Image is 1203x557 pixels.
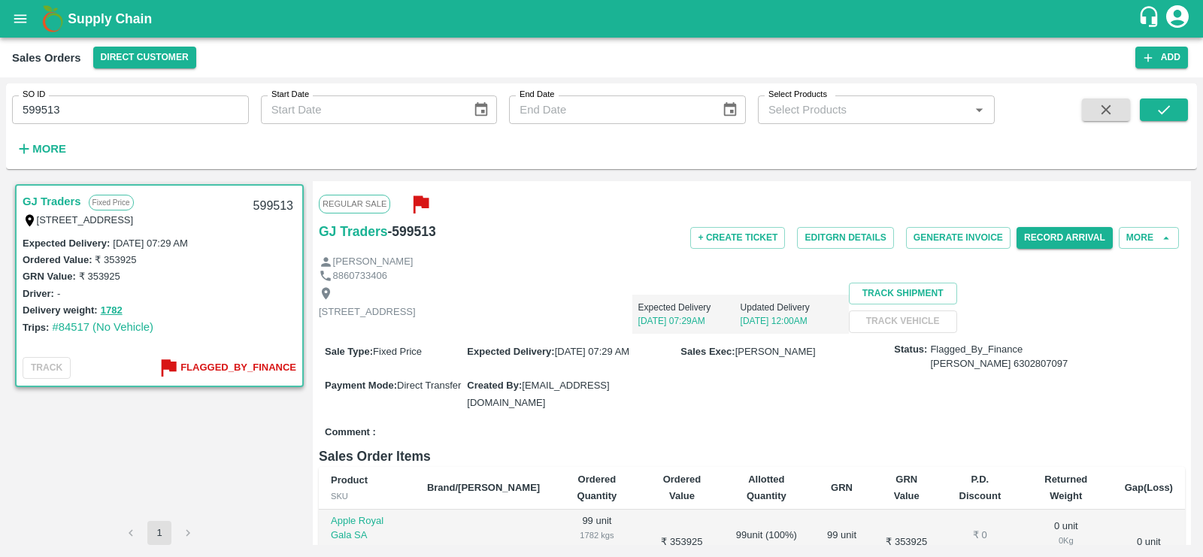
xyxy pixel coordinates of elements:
span: [PERSON_NAME] [735,346,816,357]
b: Supply Chain [68,11,152,26]
b: P.D. Discount [959,474,1001,501]
b: Brand/[PERSON_NAME] [427,482,540,493]
div: ₹ 0 / Unit [953,542,1008,555]
label: [DATE] 07:29 AM [113,238,187,249]
label: ₹ 353925 [79,271,120,282]
div: [PERSON_NAME] 6302807097 [930,357,1068,371]
label: Comment : [325,425,376,440]
label: Trips: [23,322,49,333]
b: Ordered Quantity [577,474,617,501]
input: Select Products [762,100,965,120]
b: Flagged_By_Finance [180,359,296,377]
span: Direct Transfer [397,380,461,391]
input: Enter SO ID [12,95,249,124]
span: [EMAIL_ADDRESS][DOMAIN_NAME] [467,380,609,407]
button: Open [969,100,989,120]
label: Expected Delivery : [467,346,554,357]
h6: Sales Order Items [319,446,1185,467]
label: Driver: [23,288,54,299]
label: SO ID [23,89,45,101]
b: Ordered Value [663,474,701,501]
a: #84517 (No Vehicle) [52,321,153,333]
b: Product [331,474,368,486]
button: More [1119,227,1179,249]
b: Gap(Loss) [1125,482,1173,493]
label: ₹ 353925 [95,254,136,265]
label: Start Date [271,89,309,101]
input: Start Date [261,95,461,124]
button: page 1 [147,521,171,545]
button: + Create Ticket [690,227,785,249]
button: Add [1135,47,1188,68]
button: More [12,136,70,162]
button: EditGRN Details [797,227,893,249]
p: [PERSON_NAME] [333,255,414,269]
div: Sales Orders [12,48,81,68]
label: Sales Exec : [680,346,735,357]
a: GJ Traders [319,221,387,242]
nav: pagination navigation [117,521,202,545]
label: Payment Mode : [325,380,397,391]
a: Supply Chain [68,8,1138,29]
span: [DATE] 07:29 AM [555,346,629,357]
span: Regular Sale [319,195,390,213]
label: [STREET_ADDRESS] [37,214,134,226]
p: Apple Royal Gala SA [331,514,403,542]
button: Record Arrival [1017,227,1113,249]
b: GRN [831,482,853,493]
label: - [57,288,60,299]
b: Allotted Quantity [747,474,786,501]
button: open drawer [3,2,38,36]
label: Select Products [768,89,827,101]
div: 180CT [331,542,403,555]
button: Track Shipment [849,283,957,304]
div: ₹ 0 [953,528,1008,543]
div: 99 unit [823,528,860,556]
div: 0 Kg [1032,534,1101,547]
label: End Date [520,89,554,101]
label: Delivery weight: [23,304,98,316]
p: Fixed Price [89,195,134,210]
span: Flagged_By_Finance [930,343,1068,371]
span: Fixed Price [373,346,422,357]
div: 1782 kgs (18kg/unit) [564,528,629,556]
p: Updated Delivery [741,301,843,314]
label: Sale Type : [325,346,373,357]
div: 1782 Kg [734,542,798,555]
div: SKU [331,489,403,503]
p: 8860733406 [333,269,387,283]
button: 1782 [101,302,123,319]
label: Expected Delivery : [23,238,110,249]
button: Flagged_By_Finance [156,356,296,380]
a: GJ Traders [23,192,81,211]
button: Generate Invoice [906,227,1011,249]
label: Status: [894,343,927,357]
b: GRN Value [894,474,920,501]
p: [DATE] 07:29AM [638,314,741,328]
div: account of current user [1164,3,1191,35]
b: Returned Weight [1044,474,1087,501]
input: End Date [509,95,709,124]
h6: - 599513 [387,221,435,242]
p: Expected Delivery [638,301,741,314]
label: GRN Value: [23,271,76,282]
button: Choose date [467,95,495,124]
div: 99 unit ( 100 %) [734,528,798,556]
strong: More [32,143,66,155]
div: 1782 Kg [823,542,860,555]
label: Created By : [467,380,522,391]
img: logo [38,4,68,34]
p: [STREET_ADDRESS] [319,305,416,319]
p: [DATE] 12:00AM [741,314,843,328]
label: Ordered Value: [23,254,92,265]
div: customer-support [1138,5,1164,32]
button: Choose date [716,95,744,124]
div: 599513 [244,189,302,224]
button: Select DC [93,47,196,68]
